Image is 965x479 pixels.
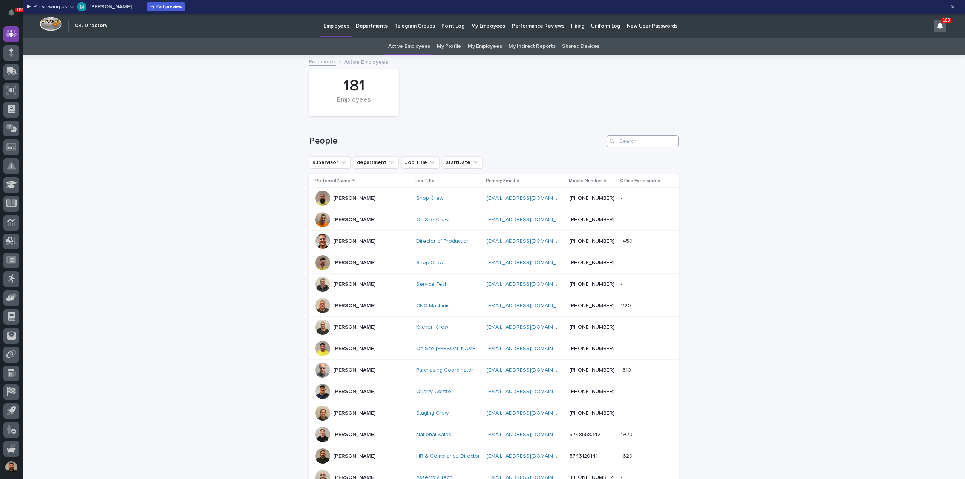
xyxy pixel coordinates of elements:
div: 181 [322,77,386,95]
p: [PERSON_NAME] [333,260,375,266]
a: [PHONE_NUMBER] [570,282,614,287]
div: 100 [934,20,946,32]
a: National Sales [416,432,451,438]
a: My Employees [468,38,502,55]
p: 1120 [621,301,633,309]
div: 📖 [8,122,14,128]
a: [EMAIL_ADDRESS][DOMAIN_NAME] [487,239,572,244]
p: [PERSON_NAME] [333,217,375,223]
a: Shared Devices [562,38,599,55]
a: [EMAIL_ADDRESS][DOMAIN_NAME] [487,196,572,201]
p: Office Extension [620,177,656,185]
p: 1920 [621,430,634,438]
a: Telegram Groups [391,14,438,37]
a: [PHONE_NUMBER] [570,367,614,373]
p: How can we help? [8,42,137,54]
a: [EMAIL_ADDRESS][DOMAIN_NAME] [487,453,572,459]
tr: [PERSON_NAME]Shop Crew [EMAIL_ADDRESS][DOMAIN_NAME] [PHONE_NUMBER]-- [309,252,679,274]
a: [PHONE_NUMBER] [570,217,614,222]
button: Start new chat [128,86,137,95]
img: Stacker [8,7,23,22]
tr: [PERSON_NAME]Quality Control [EMAIL_ADDRESS][DOMAIN_NAME] [PHONE_NUMBER]-- [309,381,679,402]
a: [EMAIL_ADDRESS][DOMAIN_NAME] [487,432,572,437]
a: Staging Crew [416,410,449,416]
span: Onboarding Call [55,121,96,129]
p: [PERSON_NAME] [333,238,375,245]
button: Notifications [3,5,19,20]
img: Workspace Logo [40,17,62,31]
a: Director of Production [416,238,470,245]
span: Help Docs [15,121,41,129]
a: Service Tech [416,281,448,288]
p: [PERSON_NAME] [333,324,375,331]
p: - [621,387,624,395]
a: Performance Reviews [509,14,568,37]
p: [PERSON_NAME] [333,346,375,352]
tr: [PERSON_NAME]Staging Crew [EMAIL_ADDRESS][DOMAIN_NAME] [PHONE_NUMBER]-- [309,402,679,424]
h2: 04. Directory [75,23,107,29]
img: 1736555164131-43832dd5-751b-4058-ba23-39d91318e5a0 [8,84,21,97]
p: [PERSON_NAME] [333,410,375,416]
div: Employees [322,96,386,112]
button: Job Title [402,156,440,168]
a: 🔗Onboarding Call [44,118,99,132]
a: Departments [352,14,391,37]
p: [PERSON_NAME] [333,432,375,438]
p: My Employees [471,14,505,29]
a: [EMAIL_ADDRESS][DOMAIN_NAME] [487,282,572,287]
a: Shop Crew [416,195,443,202]
p: [PERSON_NAME] [333,281,375,288]
p: 100 [942,18,950,23]
button: supervisor [309,156,351,168]
a: [PHONE_NUMBER] [570,196,614,201]
p: - [621,409,624,416]
p: 1620 [621,451,634,459]
p: - [621,280,624,288]
p: Telegram Groups [394,14,435,29]
p: 1310 [621,366,633,373]
a: [PHONE_NUMBER] [570,324,614,330]
p: 100 [17,7,24,12]
a: [PHONE_NUMBER] [570,389,614,394]
div: 🔗 [47,122,53,128]
a: My Profile [437,38,461,55]
p: Preferred Name [315,177,351,185]
a: [EMAIL_ADDRESS][DOMAIN_NAME] [487,346,572,351]
p: Primary Email [486,177,515,185]
tr: [PERSON_NAME]Director of Production [EMAIL_ADDRESS][DOMAIN_NAME] [PHONE_NUMBER]14501450 [309,231,679,252]
button: startDate [443,156,483,168]
p: - [621,323,624,331]
tr: [PERSON_NAME]Purchasing Coordinator [EMAIL_ADDRESS][DOMAIN_NAME] [PHONE_NUMBER]13101310 [309,360,679,381]
p: [PERSON_NAME] [333,303,375,309]
p: - [621,258,624,266]
a: [PHONE_NUMBER] [570,303,614,308]
a: [EMAIL_ADDRESS][DOMAIN_NAME] [487,389,572,394]
button: users-avatar [3,459,19,475]
tr: [PERSON_NAME]Shop Crew [EMAIL_ADDRESS][DOMAIN_NAME] [PHONE_NUMBER]-- [309,188,679,209]
p: Job Title [415,177,435,185]
p: [PERSON_NAME] [333,367,375,373]
p: Point Log [441,14,464,29]
a: My Employees [468,14,509,37]
a: Powered byPylon [53,139,91,145]
a: Kitchen Crew [416,324,448,331]
p: New User Passwords [627,14,677,29]
tr: [PERSON_NAME]CNC Machinist [EMAIL_ADDRESS][DOMAIN_NAME] [PHONE_NUMBER]11201120 [309,295,679,317]
a: New User Passwords [623,14,681,37]
a: Quality Control [416,389,452,395]
a: [EMAIL_ADDRESS][DOMAIN_NAME] [487,410,572,416]
a: [EMAIL_ADDRESS][DOMAIN_NAME] [487,217,572,222]
a: Point Log [438,14,467,37]
div: Start new chat [26,84,124,91]
input: Search [607,135,679,147]
a: CNC Machinist [416,303,451,309]
a: Hiring [568,14,588,37]
a: My Indirect Reports [509,38,555,55]
p: - [621,215,624,223]
p: - [621,194,624,202]
p: Employees [323,14,349,29]
p: Departments [356,14,388,29]
a: Active Employees [388,38,430,55]
a: [PHONE_NUMBER] [570,260,614,265]
p: - [621,344,624,352]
